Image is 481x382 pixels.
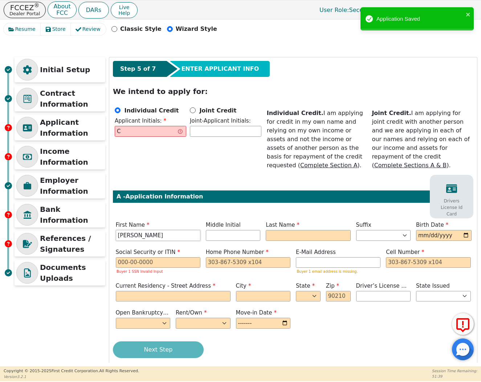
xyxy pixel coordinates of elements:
p: 51:39 [432,374,477,379]
strong: Individual Credit. [267,110,323,116]
input: YYYY-MM-DD [416,230,472,241]
span: Last Name [266,222,299,228]
p: Secondary [312,3,387,17]
a: User Role:Secondary [312,3,387,17]
span: Open Bankruptcy (Y/N) [116,309,163,324]
span: Live [118,4,130,10]
div: References / Signatures [15,231,105,256]
b: Individual Credit [125,107,179,114]
b: Joint Credit [199,107,236,114]
button: 4398A:[PERSON_NAME] [389,4,477,16]
span: Resume [15,25,36,33]
sup: ® [34,2,40,9]
p: Copyright © 2015- 2025 First Credit Corporation. [4,368,139,374]
span: Zip [326,283,339,289]
span: City [236,283,251,289]
span: Driver’s License # or ID# [356,283,407,297]
p: Documents Uploads [40,262,103,284]
input: 303-867-5309 x104 [386,257,470,268]
span: Review [82,25,101,33]
span: Middle Initial [206,222,241,228]
span: Applicant Initials: [115,118,166,124]
input: 000-00-0000 [116,257,200,268]
p: References / Signatures [40,233,103,255]
span: Rent/Own [176,309,207,316]
span: Birth Date [416,222,448,228]
div: Applicant Information [15,115,105,140]
p: FCC [53,10,70,16]
div: I am applying for joint credit with another person and we are applying in each of our names and r... [372,109,470,170]
div: Income Information [15,144,105,169]
span: Current Residency - Street Address [116,283,216,289]
button: Report Error to FCC [452,313,474,335]
p: Buyer 1 email address is missing. [297,270,380,274]
button: close [466,10,471,19]
input: 303-867-5309 x104 [206,257,290,268]
p: Initial Setup [40,64,103,75]
span: E-Mail Address [296,249,336,255]
p: Buyer 1 SSN Invalid Input [117,270,199,274]
p: Version 3.2.1 [4,374,139,379]
u: Complete Section A [300,162,358,169]
span: Social Security or ITIN [116,249,180,255]
p: Employer Information [40,175,103,197]
button: DARs [78,2,109,19]
span: Help [118,10,130,16]
p: Bank Information [40,204,103,226]
p: A - Application Information [117,192,470,201]
div: Initial Setup [15,57,105,82]
span: All Rights Reserved. [99,369,139,373]
div: I am applying for credit in my own name and relying on my own income or assets and not the income... [267,109,365,170]
div: Employer Information [15,173,105,198]
span: State Issued [416,283,450,289]
p: Income Information [40,146,103,168]
button: Store [41,23,71,35]
button: Resume [4,23,41,35]
span: Cell Number [386,249,424,255]
span: First Name [116,222,150,228]
p: We intend to apply for: [113,86,473,97]
span: ENTER APPLICANT INFO [181,65,259,73]
span: User Role : [319,7,349,13]
p: FCCEZ [9,4,40,11]
p: Contract Information [40,88,103,110]
span: Move-in Date [236,309,277,316]
p: Dealer Portal [9,11,40,16]
button: FCCEZ®Dealer Portal [4,2,46,18]
button: Review [71,23,106,35]
span: Suffix [356,222,371,228]
div: Bank Information [15,202,105,227]
span: Joint-Applicant Initials: [190,118,251,124]
p: Applicant Information [40,117,103,139]
p: Session Time Remaining: [432,368,477,374]
strong: Joint Credit. [372,110,411,116]
button: LiveHelp [111,2,138,18]
span: Home Phone Number [206,249,269,255]
p: Wizard Style [176,25,217,33]
div: Documents Uploads [15,260,105,286]
div: Contract Information [15,86,105,111]
u: Complete Sections A & B [374,162,447,169]
button: AboutFCC [48,1,76,19]
p: Drivers License Id Card [435,198,468,217]
p: About [53,4,70,9]
span: Store [52,25,66,33]
p: Classic Style [120,25,162,33]
input: YYYY-MM-DD [236,318,291,329]
div: Application Saved [376,15,464,23]
span: Step 5 of 7 [120,65,156,73]
span: State [296,283,315,289]
input: 90210 [326,291,351,302]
